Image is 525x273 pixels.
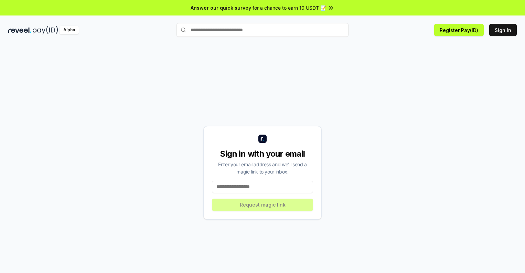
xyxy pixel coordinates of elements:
div: Enter your email address and we’ll send a magic link to your inbox. [212,161,313,175]
img: logo_small [258,135,267,143]
div: Alpha [60,26,79,34]
img: pay_id [33,26,58,34]
div: Sign in with your email [212,148,313,159]
button: Register Pay(ID) [434,24,484,36]
img: reveel_dark [8,26,31,34]
button: Sign In [489,24,517,36]
span: Answer our quick survey [191,4,251,11]
span: for a chance to earn 10 USDT 📝 [253,4,326,11]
